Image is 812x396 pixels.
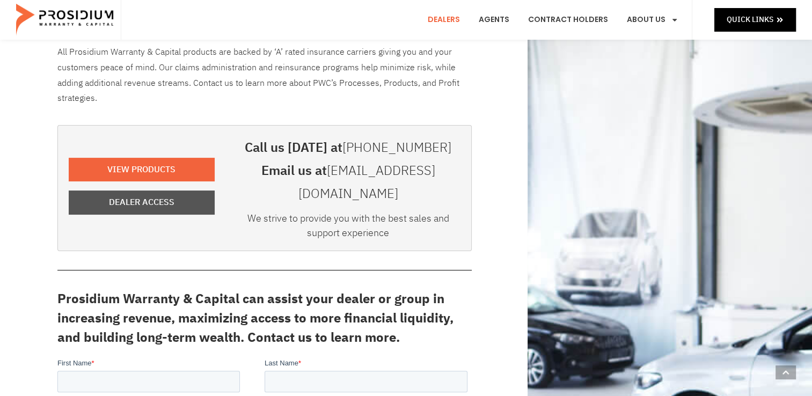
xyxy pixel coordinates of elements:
a: Quick Links [714,8,796,31]
a: Dealer Access [69,190,215,215]
span: Dealer Access [109,195,174,210]
div: We strive to provide you with the best sales and support experience [236,211,460,245]
span: View Products [107,162,175,178]
a: [EMAIL_ADDRESS][DOMAIN_NAME] [298,161,435,203]
span: Last Name [207,1,241,9]
p: All Prosidium Warranty & Capital products are backed by ‘A’ rated insurance carriers giving you a... [57,45,472,106]
a: View Products [69,158,215,182]
a: [PHONE_NUMBER] [342,138,451,157]
span: Quick Links [727,13,773,26]
h3: Call us [DATE] at [236,136,460,159]
h3: Email us at [236,159,460,206]
h3: Prosidium Warranty & Capital can assist your dealer or group in increasing revenue, maximizing ac... [57,289,472,347]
